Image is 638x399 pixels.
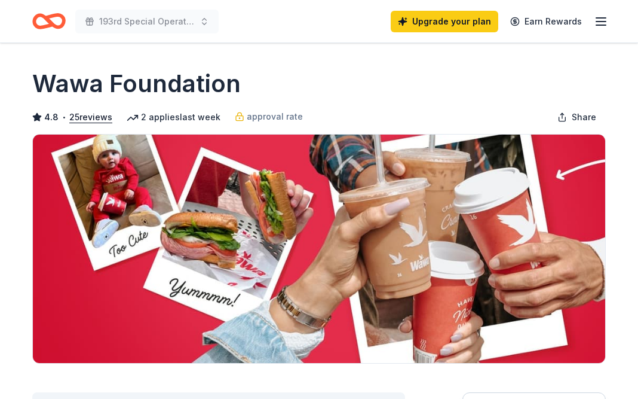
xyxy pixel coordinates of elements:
span: approval rate [247,109,303,124]
button: Share [548,105,606,129]
h1: Wawa Foundation [32,67,241,100]
span: • [62,112,66,122]
a: Home [32,7,66,35]
span: 193rd Special Operations Wing Association 3rd Annual Golf Tournament [99,14,195,29]
span: Share [572,110,596,124]
a: Upgrade your plan [391,11,498,32]
button: 25reviews [69,110,112,124]
span: 4.8 [44,110,59,124]
div: 2 applies last week [127,110,220,124]
img: Image for Wawa Foundation [33,135,605,363]
a: approval rate [235,109,303,124]
a: Earn Rewards [503,11,589,32]
button: 193rd Special Operations Wing Association 3rd Annual Golf Tournament [75,10,219,33]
